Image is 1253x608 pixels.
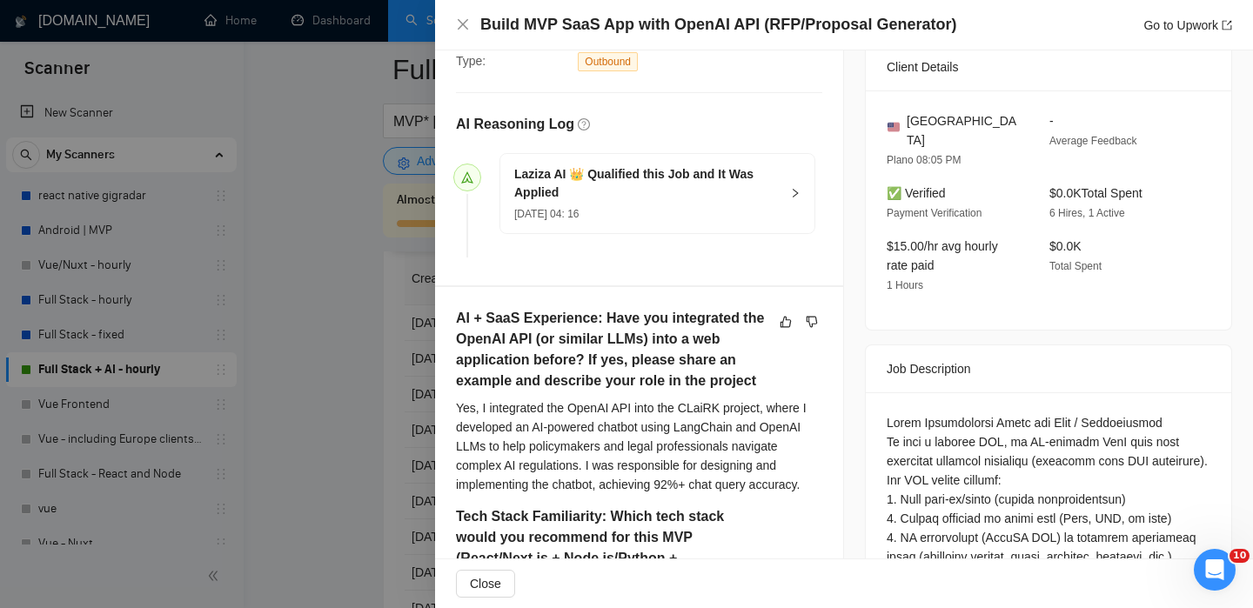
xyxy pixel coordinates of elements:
[1230,549,1250,563] span: 10
[456,54,486,68] span: Type:
[1049,135,1137,147] span: Average Feedback
[1049,114,1054,128] span: -
[456,570,515,598] button: Close
[1049,260,1102,272] span: Total Spent
[1194,549,1236,591] iframe: Intercom live chat
[578,118,590,130] span: question-circle
[461,171,473,184] span: send
[888,121,900,133] img: 🇺🇸
[887,186,946,200] span: ✅ Verified
[514,165,780,202] h5: Laziza AI 👑 Qualified this Job and It Was Applied
[1049,207,1125,219] span: 6 Hires, 1 Active
[1222,20,1232,30] span: export
[578,52,638,71] span: Outbound
[780,315,792,329] span: like
[514,208,579,220] span: [DATE] 04: 16
[1049,186,1142,200] span: $0.0K Total Spent
[887,207,982,219] span: Payment Verification
[806,315,818,329] span: dislike
[887,345,1210,392] div: Job Description
[456,17,470,32] button: Close
[456,398,822,494] div: Yes, I integrated the OpenAI API into the CLaiRK project, where I developed an AI-powered chatbot...
[887,43,1210,90] div: Client Details
[887,279,923,291] span: 1 Hours
[456,308,767,391] h5: AI + SaaS Experience: Have you integrated the OpenAI API (or similar LLMs) into a web application...
[470,574,501,593] span: Close
[456,114,574,135] h5: AI Reasoning Log
[775,311,796,332] button: like
[456,506,767,590] h5: Tech Stack Familiarity: Which tech stack would you recommend for this MVP (React/Next.js + Node.j...
[887,154,961,166] span: Plano 08:05 PM
[1049,239,1082,253] span: $0.0K
[1143,18,1232,32] a: Go to Upworkexport
[480,14,956,36] h4: Build MVP SaaS App with OpenAI API (RFP/Proposal Generator)
[801,311,822,332] button: dislike
[456,17,470,31] span: close
[790,188,801,198] span: right
[907,111,1022,150] span: [GEOGRAPHIC_DATA]
[887,239,998,272] span: $15.00/hr avg hourly rate paid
